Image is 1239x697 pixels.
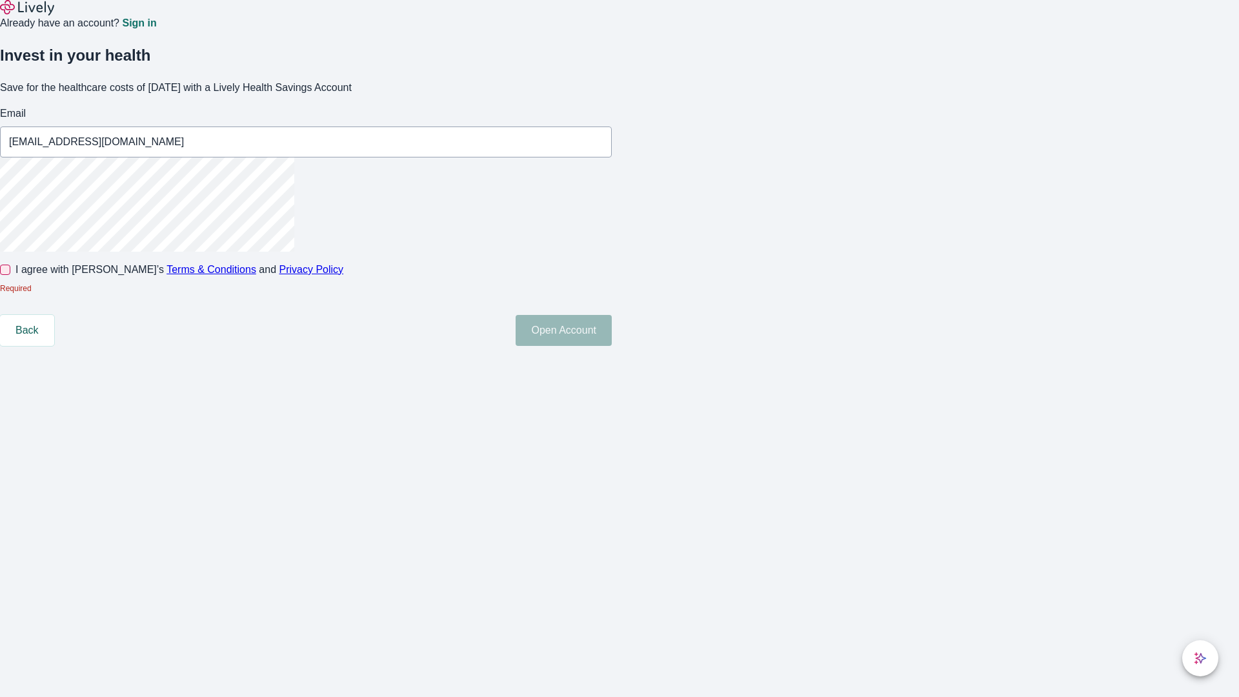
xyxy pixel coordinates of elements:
[279,264,344,275] a: Privacy Policy
[15,262,343,278] span: I agree with [PERSON_NAME]’s and
[122,18,156,28] a: Sign in
[1194,652,1207,665] svg: Lively AI Assistant
[166,264,256,275] a: Terms & Conditions
[1182,640,1218,676] button: chat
